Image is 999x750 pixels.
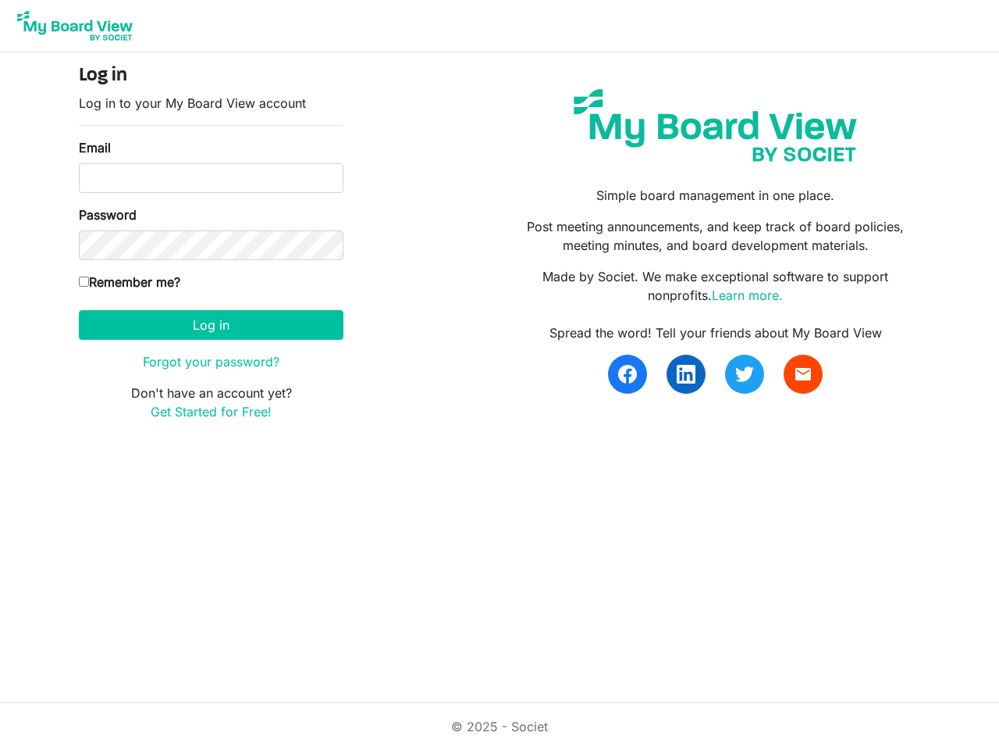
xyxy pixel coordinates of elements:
a: Get Started for Free! [151,404,272,420]
h4: Log in [79,65,343,87]
label: Email [79,138,111,157]
img: linkedin.svg [677,365,695,384]
img: my-board-view-societ.svg [562,77,869,173]
button: Log in [79,310,343,340]
a: © 2025 - Societ [451,719,548,734]
p: Made by Societ. We make exceptional software to support nonprofits. [511,267,920,305]
a: email [784,355,823,394]
div: Spread the word! Tell your friends about My Board View [511,323,920,342]
input: Remember me? [79,277,89,287]
span: email [794,365,812,384]
label: Remember me? [79,273,180,291]
label: Password [79,205,137,224]
img: twitter.svg [735,365,754,384]
p: Simple board management in one place. [511,186,920,205]
img: My Board View Logo [12,6,137,45]
p: Post meeting announcements, and keep track of board policies, meeting minutes, and board developm... [511,217,920,255]
img: facebook.svg [618,365,637,384]
p: Don't have an account yet? [79,384,343,421]
a: Learn more. [712,287,783,303]
p: Log in to your My Board View account [79,94,343,112]
a: Forgot your password? [143,354,279,370]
